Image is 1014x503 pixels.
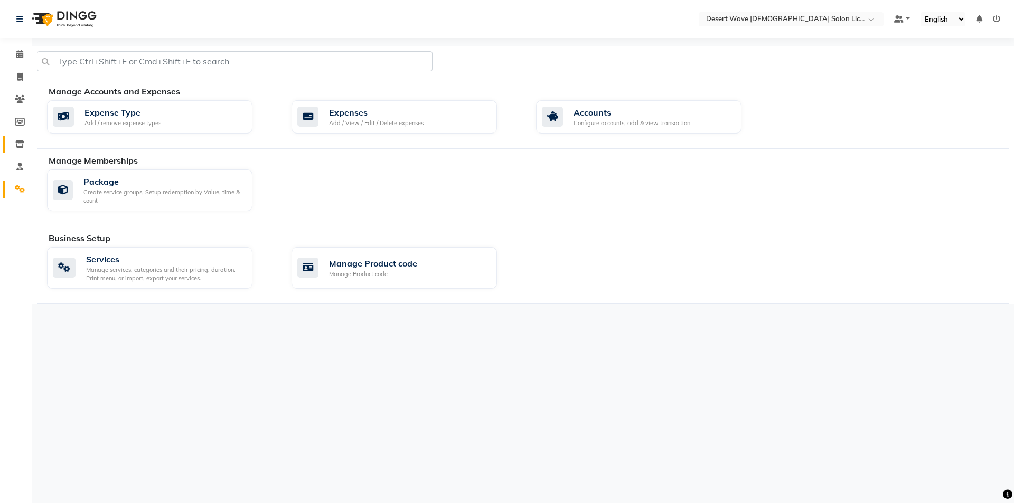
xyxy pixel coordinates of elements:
div: Manage services, categories and their pricing, duration. Print menu, or import, export your servi... [86,265,244,283]
div: Package [83,175,244,188]
div: Configure accounts, add & view transaction [574,119,690,128]
input: Type Ctrl+Shift+F or Cmd+Shift+F to search [37,51,433,71]
a: ServicesManage services, categories and their pricing, duration. Print menu, or import, export yo... [47,247,276,289]
div: Manage Product code [329,257,417,270]
div: Add / remove expense types [84,119,161,128]
div: Create service groups, Setup redemption by Value, time & count [83,188,244,205]
a: PackageCreate service groups, Setup redemption by Value, time & count [47,169,276,211]
div: Expense Type [84,106,161,119]
div: Add / View / Edit / Delete expenses [329,119,424,128]
div: Accounts [574,106,690,119]
a: ExpensesAdd / View / Edit / Delete expenses [292,100,520,134]
img: logo [27,4,99,34]
a: AccountsConfigure accounts, add & view transaction [536,100,765,134]
div: Manage Product code [329,270,417,279]
div: Services [86,253,244,265]
a: Expense TypeAdd / remove expense types [47,100,276,134]
div: Expenses [329,106,424,119]
a: Manage Product codeManage Product code [292,247,520,289]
